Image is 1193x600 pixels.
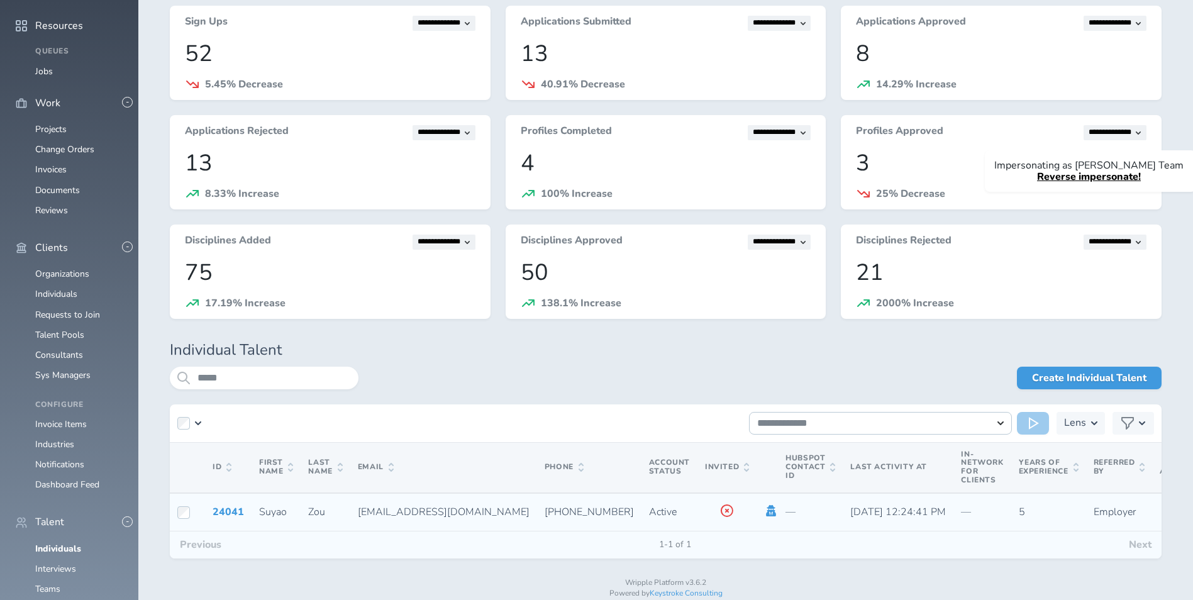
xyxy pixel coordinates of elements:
[856,41,1146,67] p: 8
[856,16,966,31] h3: Applications Approved
[185,16,228,31] h3: Sign Ups
[205,187,279,201] span: 8.33% Increase
[35,329,84,341] a: Talent Pools
[521,235,623,250] h3: Disciplines Approved
[1019,458,1079,476] span: Years of Experience
[185,125,289,140] h3: Applications Rejected
[856,125,943,140] h3: Profiles Approved
[1019,505,1025,519] span: 5
[521,150,811,176] p: 4
[35,438,74,450] a: Industries
[545,463,584,472] span: Phone
[35,369,91,381] a: Sys Managers
[961,449,1003,485] span: In-Network for Clients
[308,458,342,476] span: Last Name
[785,454,835,480] span: Hubspot Contact Id
[35,563,76,575] a: Interviews
[856,235,952,250] h3: Disciplines Rejected
[213,505,244,519] a: 24041
[185,260,475,286] p: 75
[35,543,81,555] a: Individuals
[205,296,286,310] span: 17.19% Increase
[170,579,1162,587] p: Wripple Platform v3.6.2
[185,150,475,176] p: 13
[1119,531,1162,558] button: Next
[358,463,394,472] span: Email
[1064,412,1086,435] h3: Lens
[876,77,957,91] span: 14.29% Increase
[35,65,53,77] a: Jobs
[308,505,325,519] span: Zou
[994,160,1184,171] p: Impersonating as [PERSON_NAME] Team
[170,589,1162,598] p: Powered by
[1094,458,1145,476] span: Referred By
[122,516,133,527] button: -
[876,187,945,201] span: 25% Decrease
[35,288,77,300] a: Individuals
[170,342,1162,359] h1: Individual Talent
[122,242,133,252] button: -
[185,235,271,250] h3: Disciplines Added
[521,125,612,140] h3: Profiles Completed
[35,268,89,280] a: Organizations
[35,583,60,595] a: Teams
[850,505,946,519] span: [DATE] 12:24:41 PM
[213,463,231,472] span: ID
[122,97,133,108] button: -
[650,588,723,598] a: Keystroke Consulting
[850,462,927,472] span: Last Activity At
[205,77,283,91] span: 5.45% Decrease
[856,260,1146,286] p: 21
[35,401,123,409] h4: Configure
[764,505,778,516] a: Impersonate
[35,479,99,491] a: Dashboard Feed
[649,540,701,550] span: 1-1 of 1
[35,123,67,135] a: Projects
[35,418,87,430] a: Invoice Items
[541,187,613,201] span: 100% Increase
[35,516,64,528] span: Talent
[521,260,811,286] p: 50
[35,349,83,361] a: Consultants
[35,164,67,175] a: Invoices
[259,458,293,476] span: First Name
[35,184,80,196] a: Documents
[856,150,1146,176] p: 3
[1017,367,1162,389] a: Create Individual Talent
[185,41,475,67] p: 52
[705,463,749,472] span: Invited
[649,505,677,519] span: Active
[1057,412,1105,435] button: Lens
[35,242,68,253] span: Clients
[35,309,100,321] a: Requests to Join
[1037,170,1141,184] a: Reverse impersonate!
[35,143,94,155] a: Change Orders
[35,458,84,470] a: Notifications
[541,77,625,91] span: 40.91% Decrease
[35,97,60,109] span: Work
[649,457,690,476] span: Account Status
[35,204,68,216] a: Reviews
[541,296,621,310] span: 138.1% Increase
[170,531,231,558] button: Previous
[1017,412,1049,435] button: Run Action
[259,505,287,519] span: Suyao
[35,47,123,56] h4: Queues
[785,506,835,518] p: —
[521,16,631,31] h3: Applications Submitted
[876,296,954,310] span: 2000% Increase
[545,505,634,519] span: [PHONE_NUMBER]
[1094,505,1136,519] span: Employer
[521,41,811,67] p: 13
[358,505,530,519] span: [EMAIL_ADDRESS][DOMAIN_NAME]
[961,505,971,519] span: —
[35,20,83,31] span: Resources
